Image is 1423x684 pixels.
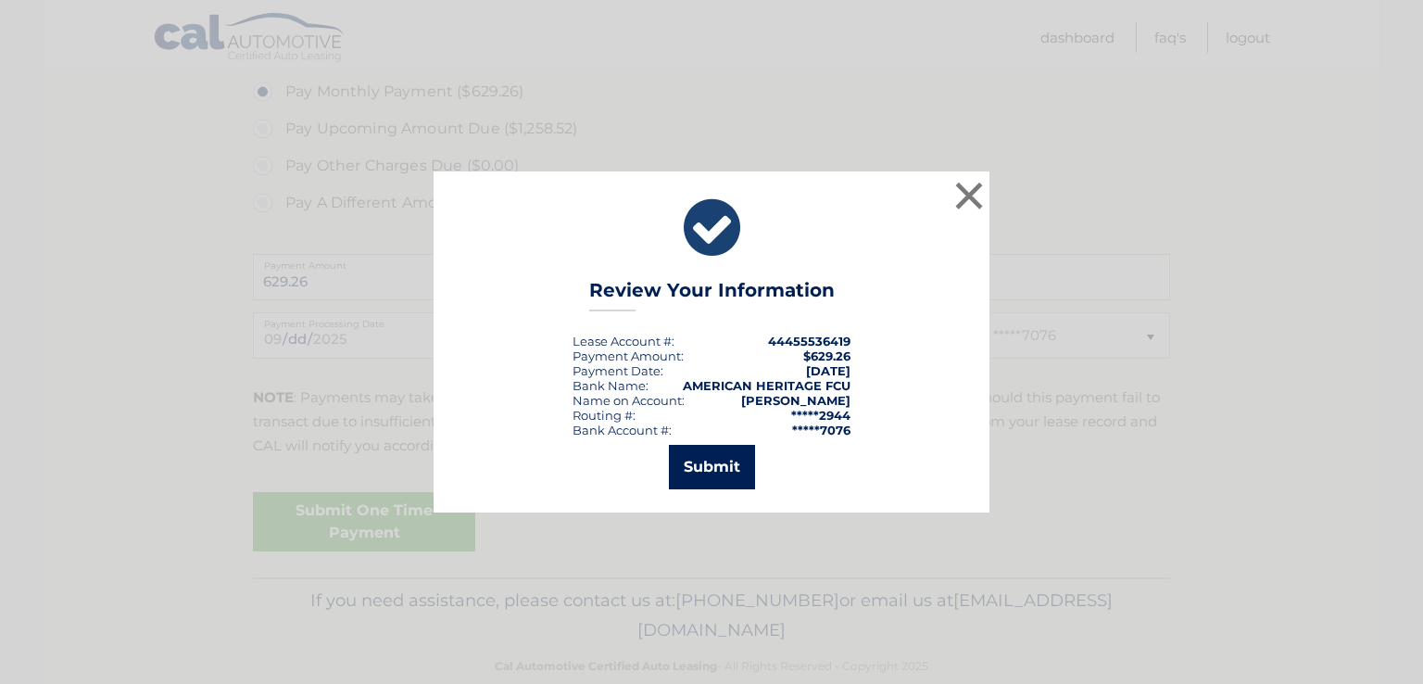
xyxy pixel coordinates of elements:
[573,363,661,378] span: Payment Date
[573,393,685,408] div: Name on Account:
[573,348,684,363] div: Payment Amount:
[806,363,850,378] span: [DATE]
[573,423,672,437] div: Bank Account #:
[573,334,674,348] div: Lease Account #:
[589,279,835,311] h3: Review Your Information
[951,177,988,214] button: ×
[573,378,649,393] div: Bank Name:
[768,334,850,348] strong: 44455536419
[669,445,755,489] button: Submit
[803,348,850,363] span: $629.26
[683,378,850,393] strong: AMERICAN HERITAGE FCU
[741,393,850,408] strong: [PERSON_NAME]
[573,363,663,378] div: :
[573,408,636,423] div: Routing #:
